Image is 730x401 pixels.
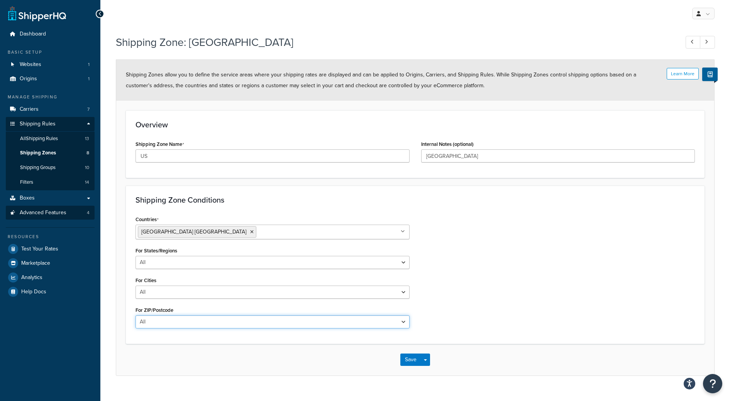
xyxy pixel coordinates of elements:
[6,27,95,41] a: Dashboard
[116,35,671,50] h1: Shipping Zone: [GEOGRAPHIC_DATA]
[6,175,95,190] li: Filters
[141,228,246,236] span: [GEOGRAPHIC_DATA] [GEOGRAPHIC_DATA]
[85,179,89,186] span: 14
[126,71,636,90] span: Shipping Zones allow you to define the service areas where your shipping rates are displayed and ...
[686,36,701,49] a: Previous Record
[667,68,699,80] button: Learn More
[6,242,95,256] a: Test Your Rates
[20,210,66,216] span: Advanced Features
[6,58,95,72] li: Websites
[21,274,42,281] span: Analytics
[6,72,95,86] a: Origins1
[85,135,89,142] span: 13
[20,76,37,82] span: Origins
[6,102,95,117] li: Carriers
[6,49,95,56] div: Basic Setup
[6,256,95,270] a: Marketplace
[6,72,95,86] li: Origins
[6,271,95,284] a: Analytics
[20,106,39,113] span: Carriers
[20,164,56,171] span: Shipping Groups
[6,94,95,100] div: Manage Shipping
[6,58,95,72] a: Websites1
[6,191,95,205] a: Boxes
[6,206,95,220] li: Advanced Features
[6,146,95,160] li: Shipping Zones
[85,164,89,171] span: 10
[400,354,421,366] button: Save
[20,179,33,186] span: Filters
[88,76,90,82] span: 1
[6,117,95,131] a: Shipping Rules
[87,106,90,113] span: 7
[6,117,95,190] li: Shipping Rules
[6,146,95,160] a: Shipping Zones8
[135,307,173,313] label: For ZIP/Postcode
[6,102,95,117] a: Carriers7
[20,121,56,127] span: Shipping Rules
[6,285,95,299] a: Help Docs
[703,374,722,393] button: Open Resource Center
[6,132,95,146] a: AllShipping Rules13
[135,120,695,129] h3: Overview
[135,277,156,283] label: For Cities
[20,195,35,201] span: Boxes
[6,161,95,175] a: Shipping Groups10
[6,175,95,190] a: Filters14
[21,260,50,267] span: Marketplace
[20,61,41,68] span: Websites
[20,135,58,142] span: All Shipping Rules
[135,248,177,254] label: For States/Regions
[20,150,56,156] span: Shipping Zones
[421,141,474,147] label: Internal Notes (optional)
[6,161,95,175] li: Shipping Groups
[86,150,89,156] span: 8
[87,210,90,216] span: 4
[135,217,159,223] label: Countries
[88,61,90,68] span: 1
[21,246,58,252] span: Test Your Rates
[6,206,95,220] a: Advanced Features4
[6,233,95,240] div: Resources
[21,289,46,295] span: Help Docs
[700,36,715,49] a: Next Record
[135,196,695,204] h3: Shipping Zone Conditions
[702,68,718,81] button: Show Help Docs
[135,141,184,147] label: Shipping Zone Name
[20,31,46,37] span: Dashboard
